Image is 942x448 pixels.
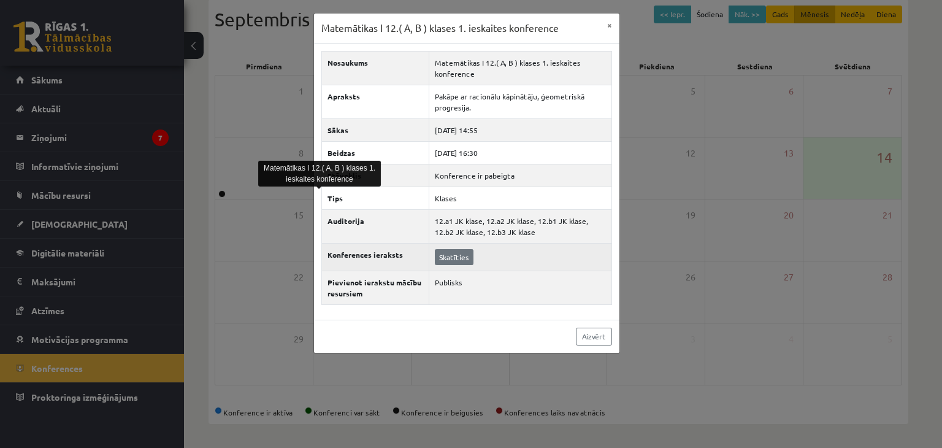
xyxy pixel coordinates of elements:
[429,209,611,243] td: 12.a1 JK klase, 12.a2 JK klase, 12.b1 JK klase, 12.b2 JK klase, 12.b3 JK klase
[321,243,429,271] th: Konferences ieraksts
[429,187,611,209] td: Klases
[321,21,559,36] h3: Matemātikas I 12.( A, B ) klases 1. ieskaites konference
[258,161,381,187] div: Matemātikas I 12.( A, B ) klases 1. ieskaites konference
[429,141,611,164] td: [DATE] 16:30
[321,209,429,243] th: Auditorija
[429,85,611,118] td: Pakāpe ar racionālu kāpinātāju, ģeometriskā progresija.
[321,271,429,304] th: Pievienot ierakstu mācību resursiem
[321,187,429,209] th: Tips
[429,51,611,85] td: Matemātikas I 12.( A, B ) klases 1. ieskaites konference
[321,141,429,164] th: Beidzas
[429,164,611,187] td: Konference ir pabeigta
[321,118,429,141] th: Sākas
[435,249,473,265] a: Skatīties
[600,14,619,37] button: ×
[429,271,611,304] td: Publisks
[321,85,429,118] th: Apraksts
[321,51,429,85] th: Nosaukums
[429,118,611,141] td: [DATE] 14:55
[576,328,612,346] a: Aizvērt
